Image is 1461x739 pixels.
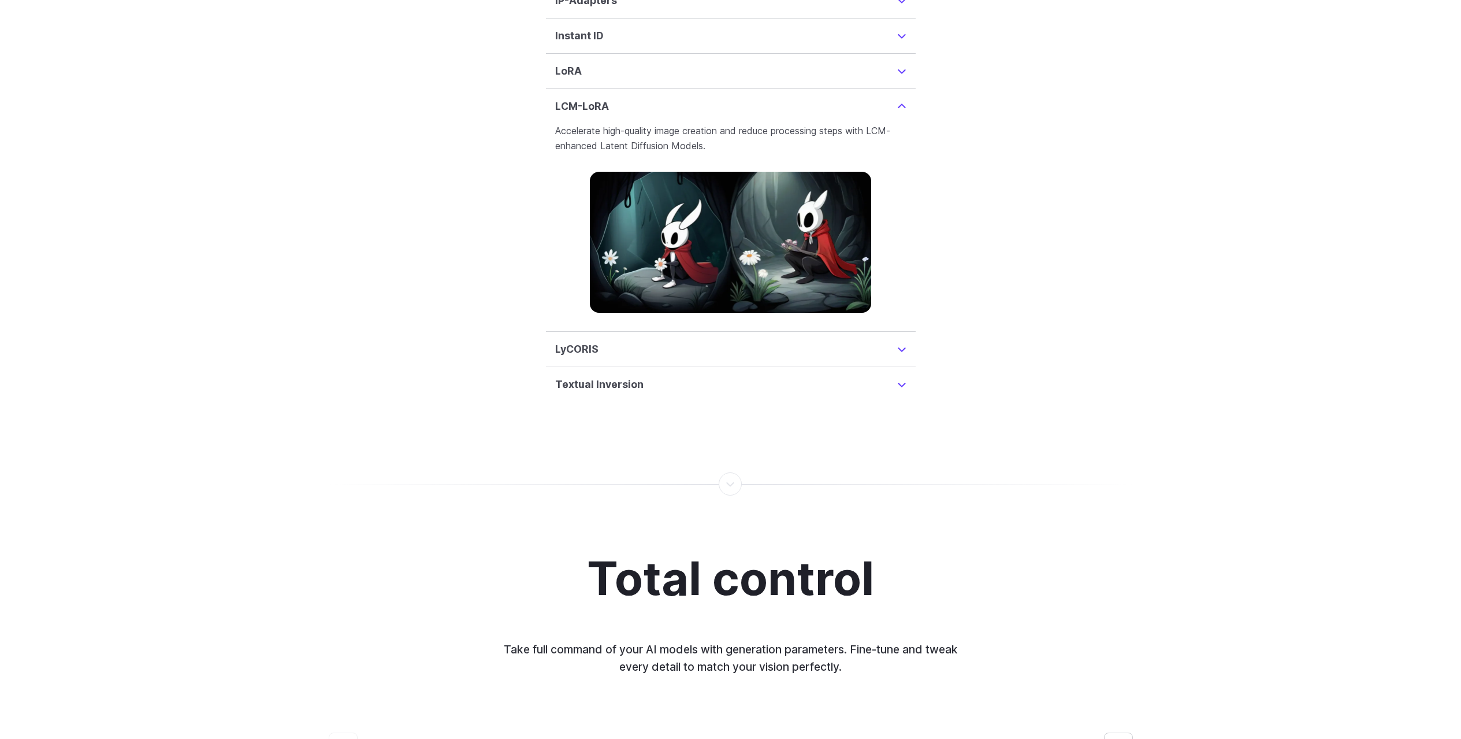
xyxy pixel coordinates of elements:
summary: Textual Inversion [555,376,906,393]
h3: Instant ID [555,28,604,44]
p: Take full command of your AI models with generation parameters. Fine-tune and tweak every detail ... [490,641,971,676]
summary: LCM-LoRA [555,98,906,114]
h3: LCM-LoRA [555,98,609,114]
summary: Instant ID [555,28,906,44]
h3: LoRA [555,63,582,79]
img: A rabbit in a red cloak sitting in a cave with flowers [590,172,871,312]
p: Accelerate high-quality image creation and reduce processing steps with LCM-enhanced Latent Diffu... [555,124,906,153]
h3: LyCORIS [555,341,598,357]
h3: Textual Inversion [555,376,644,393]
summary: LyCORIS [555,341,906,357]
summary: LoRA [555,63,906,79]
h2: Total control [587,553,874,603]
